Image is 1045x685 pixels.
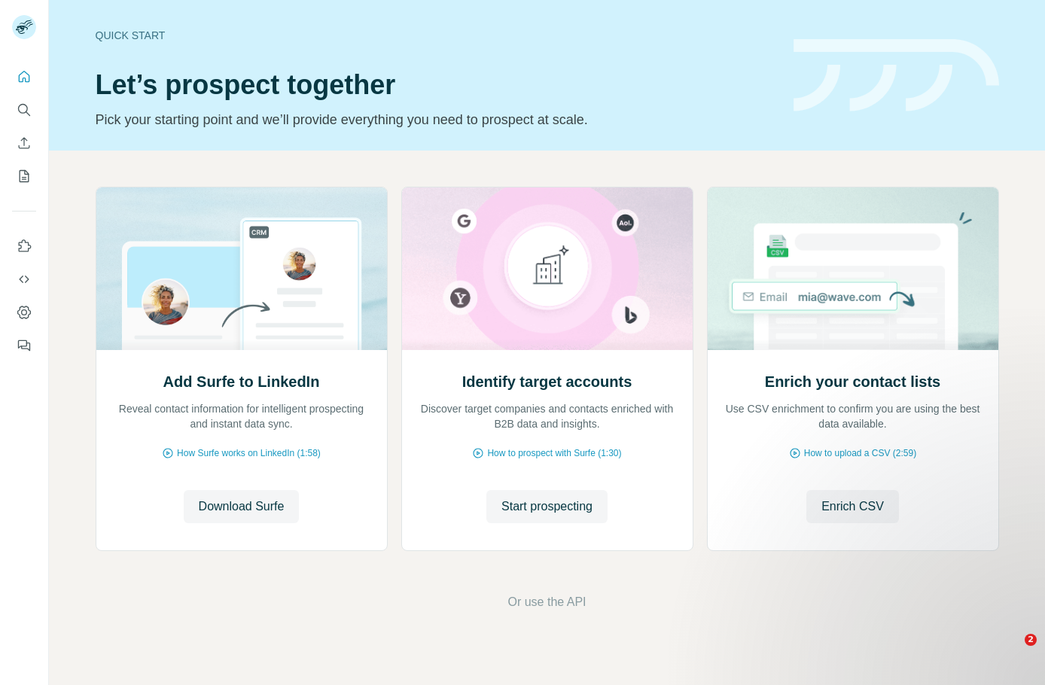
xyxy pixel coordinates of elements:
button: Dashboard [12,299,36,326]
h2: Enrich your contact lists [765,371,940,392]
iframe: Intercom live chat [994,634,1030,670]
button: Start prospecting [486,490,608,523]
h1: Let’s prospect together [96,70,775,100]
h2: Add Surfe to LinkedIn [163,371,320,392]
p: Pick your starting point and we’ll provide everything you need to prospect at scale. [96,109,775,130]
span: 2 [1025,634,1037,646]
p: Discover target companies and contacts enriched with B2B data and insights. [417,401,678,431]
img: Identify target accounts [401,187,693,350]
img: Enrich your contact lists [707,187,999,350]
p: Reveal contact information for intelligent prospecting and instant data sync. [111,401,372,431]
button: Quick start [12,63,36,90]
button: Enrich CSV [12,129,36,157]
button: Use Surfe on LinkedIn [12,233,36,260]
span: How Surfe works on LinkedIn (1:58) [177,446,321,460]
span: Download Surfe [199,498,285,516]
img: Add Surfe to LinkedIn [96,187,388,350]
h2: Identify target accounts [462,371,632,392]
span: How to prospect with Surfe (1:30) [487,446,621,460]
button: Search [12,96,36,123]
button: Or use the API [507,593,586,611]
div: Quick start [96,28,775,43]
span: Start prospecting [501,498,593,516]
button: Feedback [12,332,36,359]
button: My lists [12,163,36,190]
img: banner [794,39,999,112]
button: Download Surfe [184,490,300,523]
p: Use CSV enrichment to confirm you are using the best data available. [723,401,983,431]
button: Use Surfe API [12,266,36,293]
